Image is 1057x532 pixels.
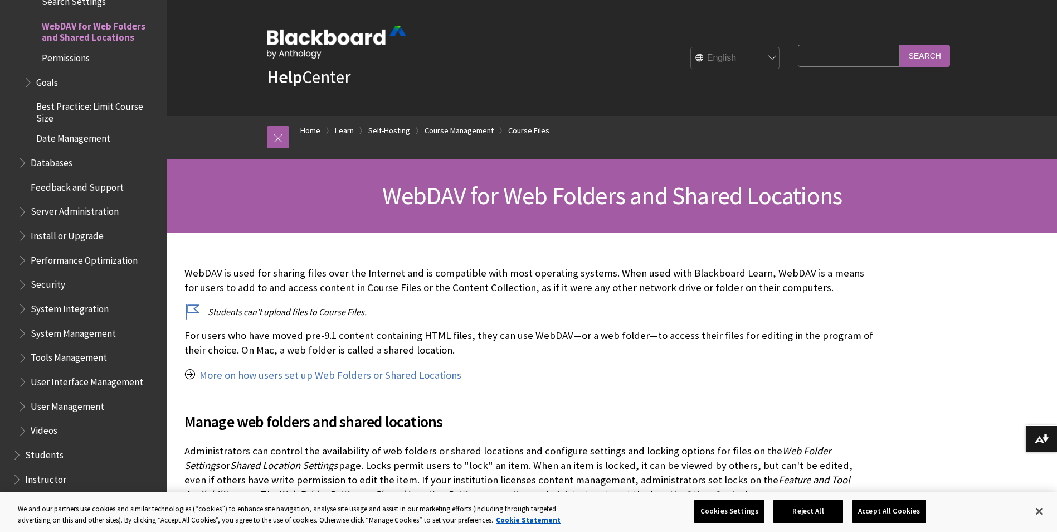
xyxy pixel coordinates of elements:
span: User Interface Management [31,373,143,388]
span: Security [31,275,65,291]
span: Goals [36,73,58,88]
input: Search [900,45,950,66]
p: Students can't upload files to Course Files. [184,306,875,318]
span: User Management [31,397,104,412]
span: Date Management [36,129,110,144]
select: Site Language Selector [691,47,780,70]
span: Web Folder Settings [278,488,364,501]
span: Shared Location Settings [374,488,482,501]
span: Performance Optimization [31,251,138,266]
a: Self-Hosting [368,124,410,138]
p: WebDAV is used for sharing files over the Internet and is compatible with most operating systems.... [184,266,875,295]
span: WebDAV for Web Folders and Shared Locations [382,180,842,211]
span: Web Folder Settings [184,444,831,472]
button: Cookies Settings [694,500,764,523]
span: Instructor [25,470,66,485]
a: HelpCenter [267,66,350,88]
span: Shared Location Settings [230,459,338,472]
span: Databases [31,153,72,168]
span: Install or Upgrade [31,226,104,241]
span: Best Practice: Limit Course Size [36,98,159,124]
div: We and our partners use cookies and similar technologies (“cookies”) to enhance site navigation, ... [18,504,581,525]
button: Close [1027,499,1051,524]
a: More information about your privacy, opens in a new tab [496,515,561,525]
a: Home [300,124,320,138]
span: Feature and Tool Availability [184,473,850,501]
button: Accept All Cookies [852,500,926,523]
a: Learn [335,124,354,138]
span: Students [25,446,64,461]
a: More on how users set up Web Folders or Shared Locations [199,369,461,382]
span: Permissions [42,49,90,64]
span: Videos [31,422,57,437]
p: For users who have moved pre-9.1 content containing HTML files, they can use WebDAV—or a web fold... [184,328,875,357]
span: WebDAV for Web Folders and Shared Locations [42,17,159,43]
button: Reject All [773,500,843,523]
strong: Help [267,66,302,88]
span: System Management [31,324,116,339]
p: Administrators can control the availability of web folders or shared locations and configure sett... [184,444,875,502]
span: Manage web folders and shared locations [184,410,875,433]
span: System Integration [31,299,109,315]
span: Feedback and Support [31,178,124,193]
a: Course Management [425,124,494,138]
span: Server Administration [31,202,119,217]
a: Course Files [508,124,549,138]
span: Tools Management [31,349,107,364]
img: Blackboard by Anthology [267,26,406,59]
